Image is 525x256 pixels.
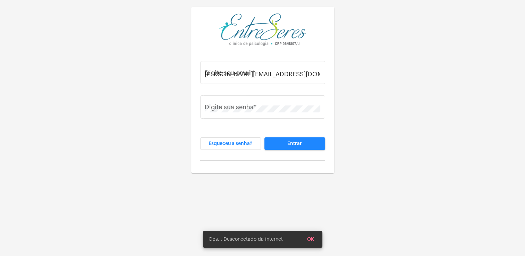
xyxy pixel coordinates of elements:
span: Esqueceu a senha? [209,141,252,146]
span: Entrar [287,141,302,146]
span: Ops... Desconectado da internet [209,236,283,243]
input: Digite seu email [205,71,320,78]
button: Entrar [264,137,325,150]
button: OK [302,233,320,246]
button: Esqueceu a senha? [200,137,261,150]
img: aa27006a-a7e4-c883-abf8-315c10fe6841.png [219,12,306,47]
span: OK [307,237,314,242]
